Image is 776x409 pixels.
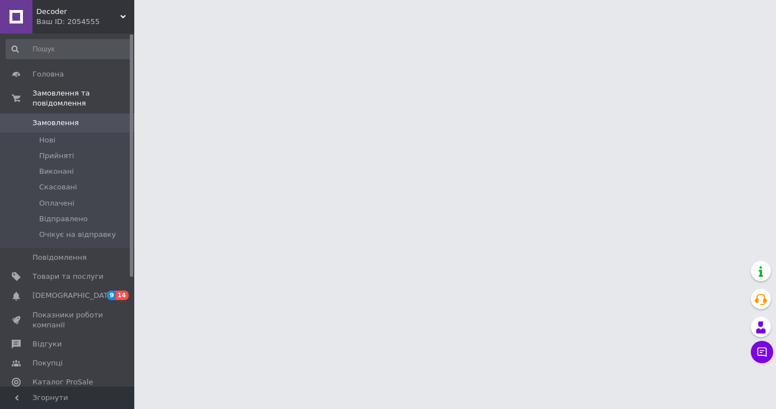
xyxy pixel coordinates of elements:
[39,135,55,145] span: Нові
[107,291,116,300] span: 9
[32,291,115,301] span: [DEMOGRAPHIC_DATA]
[751,341,773,363] button: Чат з покупцем
[116,291,129,300] span: 14
[32,88,134,108] span: Замовлення та повідомлення
[32,69,64,79] span: Головна
[39,151,74,161] span: Прийняті
[32,118,79,128] span: Замовлення
[32,377,93,387] span: Каталог ProSale
[39,214,88,224] span: Відправлено
[32,272,104,282] span: Товари та послуги
[32,310,104,330] span: Показники роботи компанії
[36,7,120,17] span: Decoder
[32,253,87,263] span: Повідомлення
[39,230,116,240] span: Очікує на відправку
[32,339,62,349] span: Відгуки
[32,358,63,368] span: Покупці
[39,198,74,208] span: Оплачені
[39,182,77,192] span: Скасовані
[39,167,74,177] span: Виконані
[36,17,134,27] div: Ваш ID: 2054555
[6,39,132,59] input: Пошук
